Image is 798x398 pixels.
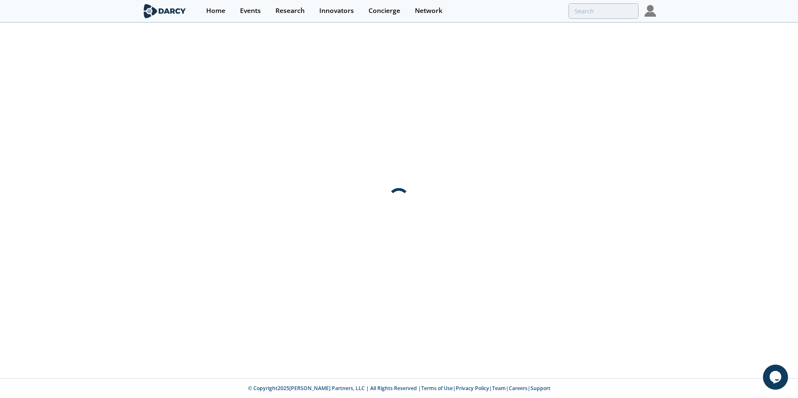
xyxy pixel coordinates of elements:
[369,8,400,14] div: Concierge
[421,385,453,392] a: Terms of Use
[142,4,187,18] img: logo-wide.svg
[509,385,528,392] a: Careers
[319,8,354,14] div: Innovators
[644,5,656,17] img: Profile
[492,385,506,392] a: Team
[530,385,551,392] a: Support
[568,3,639,19] input: Advanced Search
[456,385,489,392] a: Privacy Policy
[240,8,261,14] div: Events
[763,365,790,390] iframe: chat widget
[275,8,305,14] div: Research
[415,8,442,14] div: Network
[90,385,708,392] p: © Copyright 2025 [PERSON_NAME] Partners, LLC | All Rights Reserved | | | | |
[206,8,225,14] div: Home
